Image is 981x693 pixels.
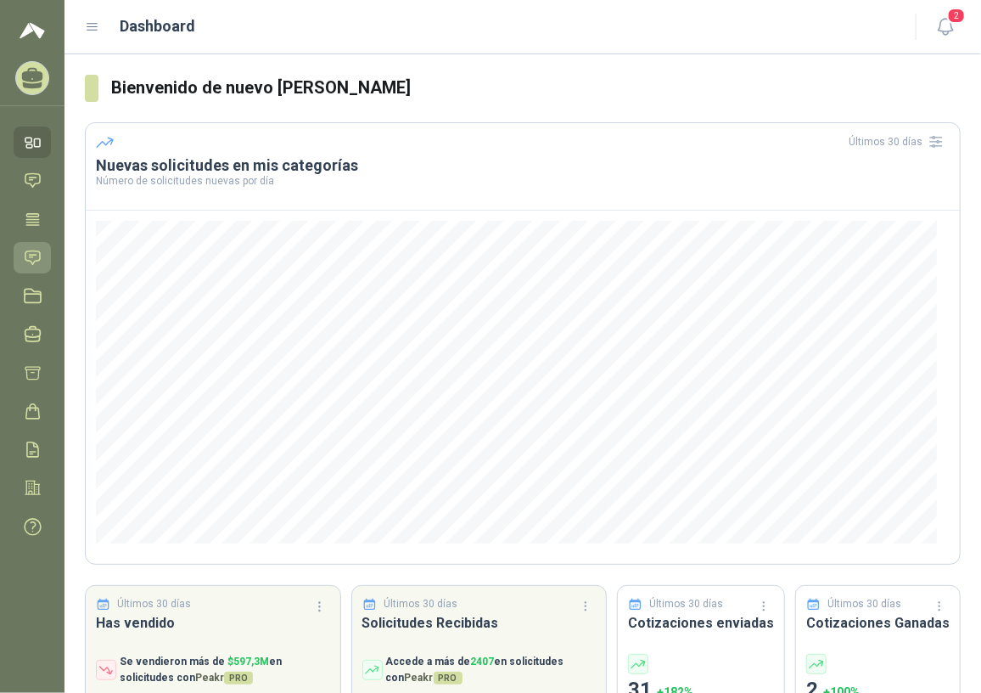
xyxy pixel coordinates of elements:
[195,672,253,684] span: Peakr
[930,12,961,42] button: 2
[96,176,950,186] p: Número de solicitudes nuevas por día
[118,596,192,612] p: Últimos 30 días
[224,672,253,685] span: PRO
[121,14,196,38] h1: Dashboard
[362,612,597,634] h3: Solicitudes Recibidas
[227,656,269,668] span: $ 597,3M
[120,654,330,686] p: Se vendieron más de en solicitudes con
[384,596,457,612] p: Últimos 30 días
[828,596,902,612] p: Últimos 30 días
[628,612,774,634] h3: Cotizaciones enviadas
[96,612,330,634] h3: Has vendido
[806,612,950,634] h3: Cotizaciones Ganadas
[96,155,950,176] h3: Nuevas solicitudes en mis categorías
[112,75,961,101] h3: Bienvenido de nuevo [PERSON_NAME]
[471,656,495,668] span: 2407
[947,8,966,24] span: 2
[386,654,597,686] p: Accede a más de en solicitudes con
[650,596,724,612] p: Últimos 30 días
[434,672,462,685] span: PRO
[405,672,462,684] span: Peakr
[20,20,45,41] img: Logo peakr
[849,128,950,155] div: Últimos 30 días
